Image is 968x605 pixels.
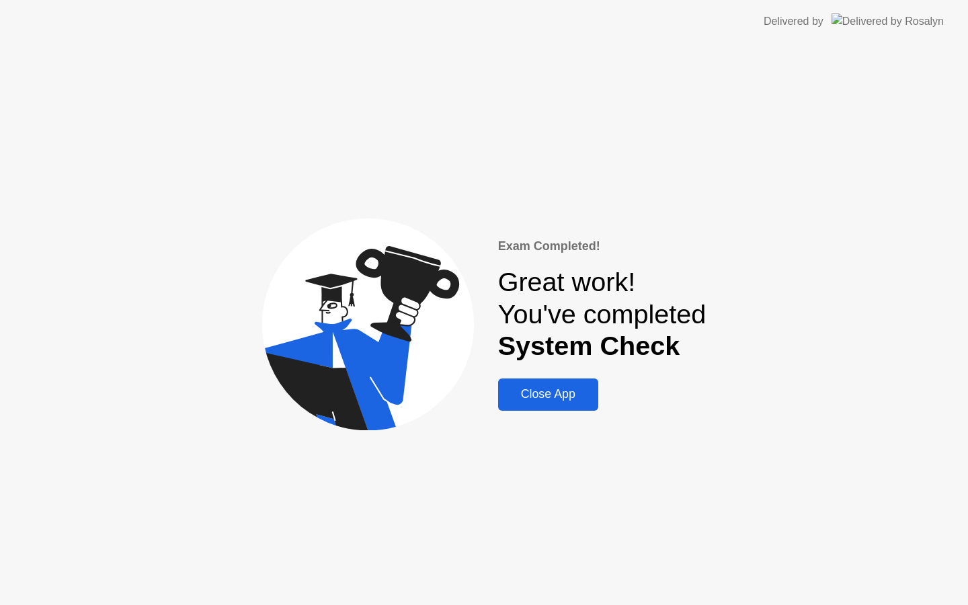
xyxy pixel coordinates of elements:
div: Exam Completed! [498,237,707,255]
img: Delivered by Rosalyn [832,13,944,29]
div: Close App [502,387,594,401]
div: Great work! You've completed [498,266,707,362]
div: Delivered by [764,13,823,30]
b: System Check [498,331,680,360]
button: Close App [498,378,598,411]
